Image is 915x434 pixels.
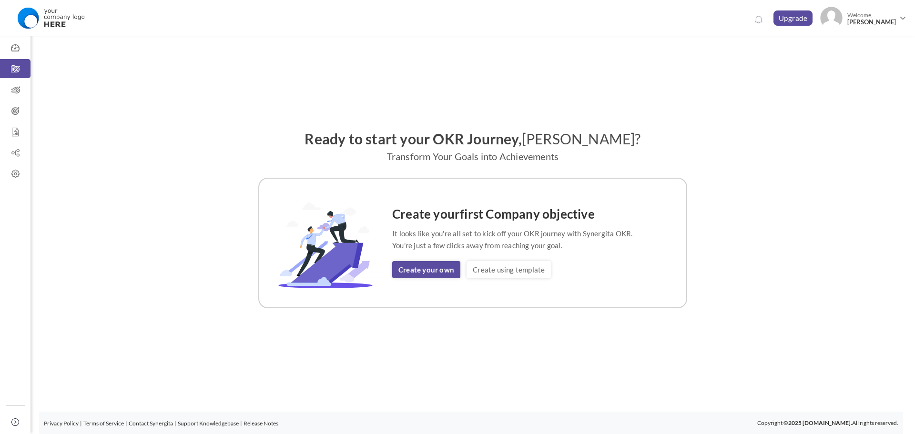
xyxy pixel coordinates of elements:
a: Create using template [467,261,551,278]
span: Welcome, [843,7,898,30]
p: Copyright © All rights reserved. [757,418,898,428]
img: Photo [820,7,843,29]
h4: Create your [392,207,632,221]
a: Upgrade [773,10,813,26]
b: 2025 [DOMAIN_NAME]. [788,419,852,426]
p: Transform Your Goals into Achievements [42,151,903,161]
a: Notifications [751,12,766,28]
a: Create your own [392,261,460,278]
img: OKR-Template-Image.svg [269,198,383,288]
li: | [125,419,127,428]
p: It looks like you're all set to kick off your OKR journey with Synergita OKR. You're just a few c... [392,228,632,252]
a: Contact Synergita [129,420,173,427]
li: | [80,419,82,428]
span: [PERSON_NAME]? [522,131,641,147]
a: Photo Welcome,[PERSON_NAME] [816,3,910,31]
img: Logo [11,6,91,30]
a: Terms of Service [83,420,124,427]
span: first Company objective [460,206,595,222]
a: Privacy Policy [44,420,79,427]
h2: Ready to start your OKR Journey, [42,131,903,147]
a: Support Knowledgebase [178,420,239,427]
a: Release Notes [244,420,278,427]
span: [PERSON_NAME] [847,19,896,26]
li: | [174,419,176,428]
li: | [240,419,242,428]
